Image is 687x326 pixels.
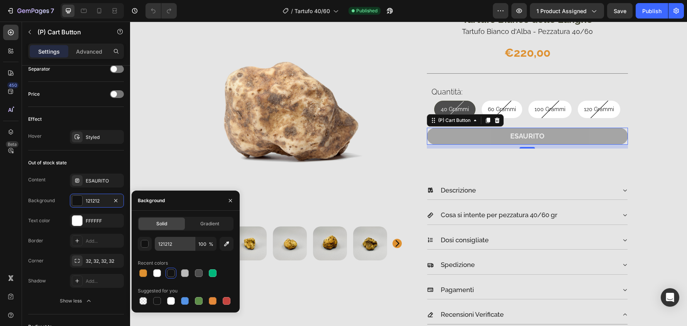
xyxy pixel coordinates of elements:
span: Tartufo 40/60 [294,7,330,15]
span: 120 Grammi [454,84,484,91]
span: Solid [156,220,167,227]
div: Effect [28,116,42,123]
div: Corner [28,257,44,264]
div: €220,00 [297,23,498,39]
span: % [209,241,213,248]
div: Add... [86,238,122,245]
span: Save [614,8,626,14]
input: Eg: FFFFFF [155,237,195,251]
button: Show less [28,294,124,308]
div: Background [138,197,165,204]
div: Separator [28,66,50,73]
div: FFFFFF [86,218,122,225]
span: 40 Grammi [311,84,339,91]
div: Undo/Redo [146,3,177,19]
button: Save [607,3,633,19]
p: Dosi consigliate [311,214,359,224]
span: 1 product assigned [536,7,587,15]
p: 7 [51,6,54,15]
div: Text color [28,217,50,224]
span: 60 Grammi [358,84,386,91]
div: Beta [6,141,19,147]
button: 7 [3,3,58,19]
h1: Tartufo Bianco d'Alba - Pezzatura 40/60 [297,5,498,15]
div: Content [28,176,46,183]
div: (P) Cart Button [306,95,342,102]
iframe: Design area [130,22,687,326]
div: 450 [7,82,19,88]
div: Suggested for you [138,287,178,294]
span: 100 Grammi [404,84,435,91]
button: 1 product assigned [530,3,604,19]
span: Published [356,7,377,14]
div: Open Intercom Messenger [661,288,679,307]
p: Recensioni Verificate [311,288,374,298]
div: Publish [642,7,662,15]
p: Spedizione [311,238,345,248]
button: Carousel Next Arrow [262,217,272,226]
p: Cosa si intente per pezzatura 40/60 gr [311,189,427,199]
p: (P) Cart Button [37,27,103,37]
div: Styled [86,134,122,141]
button: Publish [636,3,668,19]
p: Descrizione [311,164,346,174]
div: Out of stock state [28,159,67,166]
p: Settings [38,47,60,56]
div: Price [28,91,40,98]
div: ESAURITO [380,110,415,119]
div: 121212 [86,198,108,204]
div: Hover [28,133,42,140]
div: Shadow [28,277,46,284]
p: Advanced [76,47,102,56]
h2: Quantità: [301,64,498,76]
p: Pagamenti [311,264,344,274]
div: ESAURITO [86,177,122,184]
div: Add... [86,278,122,285]
button: ESAURITO [297,106,498,123]
div: Recent colors [138,260,168,267]
span: / [291,7,293,15]
div: Border [28,237,43,244]
div: 32, 32, 32, 32 [86,258,122,265]
div: Background [28,197,55,204]
div: Show less [60,297,93,305]
span: Gradient [200,220,219,227]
